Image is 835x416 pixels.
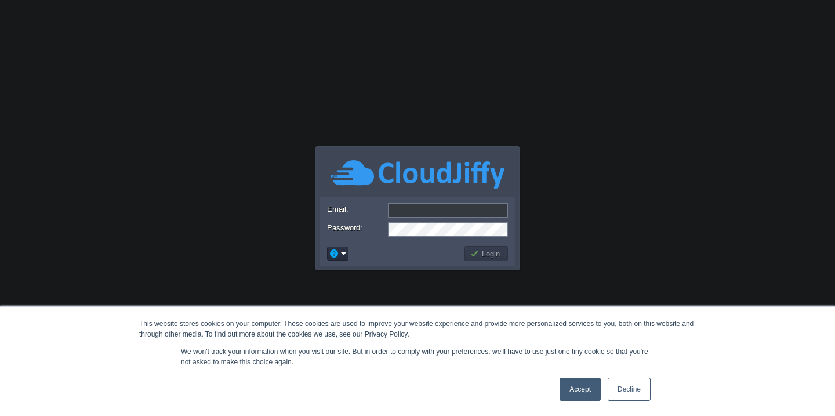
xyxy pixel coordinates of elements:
[608,378,651,401] a: Decline
[139,319,696,339] div: This website stores cookies on your computer. These cookies are used to improve your website expe...
[470,248,503,259] button: Login
[327,203,387,215] label: Email:
[181,346,654,367] p: We won't track your information when you visit our site. But in order to comply with your prefere...
[327,222,387,234] label: Password:
[331,158,504,190] img: CloudJiffy
[560,378,601,401] a: Accept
